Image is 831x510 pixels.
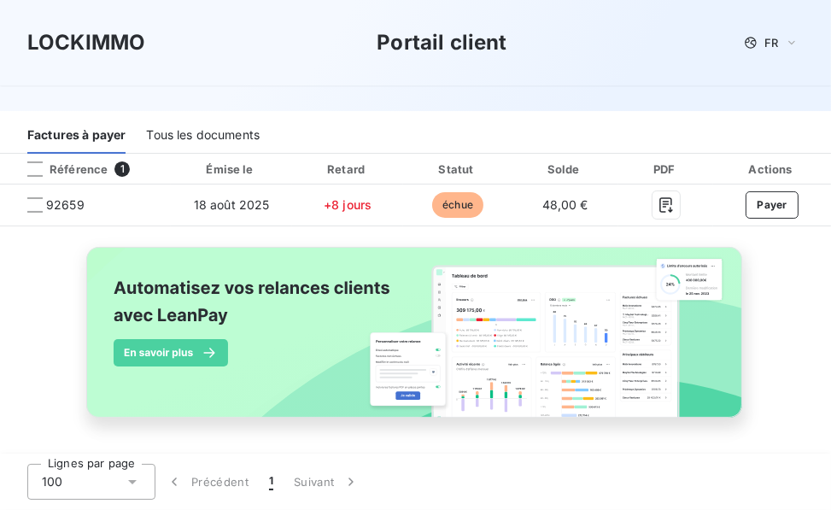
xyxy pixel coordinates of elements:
span: 1 [269,473,273,490]
img: banner [71,237,761,447]
span: +8 jours [324,197,372,212]
div: PDF [622,161,711,178]
button: Payer [746,191,799,219]
span: 18 août 2025 [194,197,270,212]
span: 100 [42,473,62,490]
h3: LOCKIMMO [27,27,145,58]
div: Factures à payer [27,118,126,154]
span: échue [432,192,483,218]
span: 48,00 € [542,197,588,212]
span: 92659 [46,196,85,214]
div: Tous les documents [146,118,260,154]
div: Référence [14,161,108,177]
div: Actions [717,161,828,178]
button: Suivant [284,464,370,500]
button: 1 [259,464,284,500]
div: Statut [407,161,508,178]
span: FR [764,36,778,50]
h3: Portail client [377,27,506,58]
button: Précédent [155,464,259,500]
div: Émise le [174,161,289,178]
div: Solde [516,161,615,178]
div: Retard [296,161,400,178]
span: 1 [114,161,130,177]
